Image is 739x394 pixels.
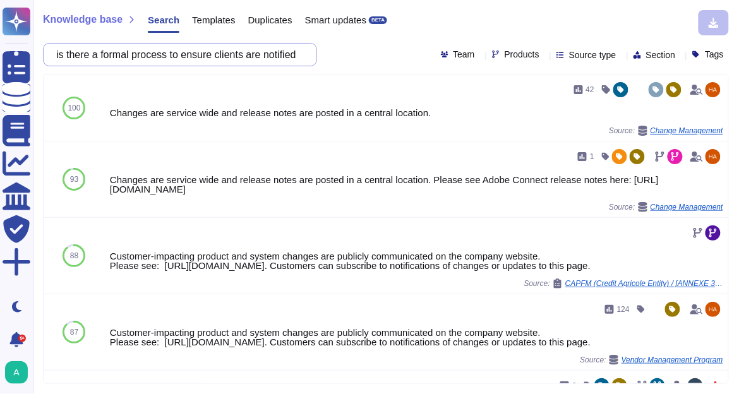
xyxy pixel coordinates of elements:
[651,127,723,134] span: Change Management
[586,86,594,93] span: 42
[622,356,723,364] span: Vendor Management Program
[688,378,703,393] img: user
[569,51,616,59] span: Source type
[5,361,28,384] img: user
[590,153,594,160] span: 1
[646,51,676,59] span: Section
[3,359,37,386] button: user
[18,335,26,342] div: 9+
[110,251,723,270] div: Customer-impacting product and system changes are publicly communicated on the company website. P...
[651,203,723,211] span: Change Management
[70,328,78,336] span: 87
[248,15,292,25] span: Duplicates
[706,302,721,317] img: user
[192,15,235,25] span: Templates
[580,355,723,365] span: Source:
[43,15,123,25] span: Knowledge base
[609,202,723,212] span: Source:
[565,280,723,287] span: CAPFM (Credit Agricole Entity) / [ANNEXE 3 Sécurity CRC UK Workfront CT
[706,149,721,164] img: user
[505,50,539,59] span: Products
[705,50,724,59] span: Tags
[454,50,475,59] span: Team
[68,104,80,112] span: 100
[572,382,577,390] span: 2
[70,176,78,183] span: 93
[50,44,304,66] input: Search a question or template...
[609,126,723,136] span: Source:
[110,175,723,194] div: Changes are service wide and release notes are posted in a central location. Please see Adobe Con...
[369,16,387,24] div: BETA
[148,15,179,25] span: Search
[706,82,721,97] img: user
[524,278,723,289] span: Source:
[110,108,723,117] div: Changes are service wide and release notes are posted in a central location.
[617,306,630,313] span: 124
[305,15,367,25] span: Smart updates
[70,252,78,260] span: 88
[110,328,723,347] div: Customer-impacting product and system changes are publicly communicated on the company website. P...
